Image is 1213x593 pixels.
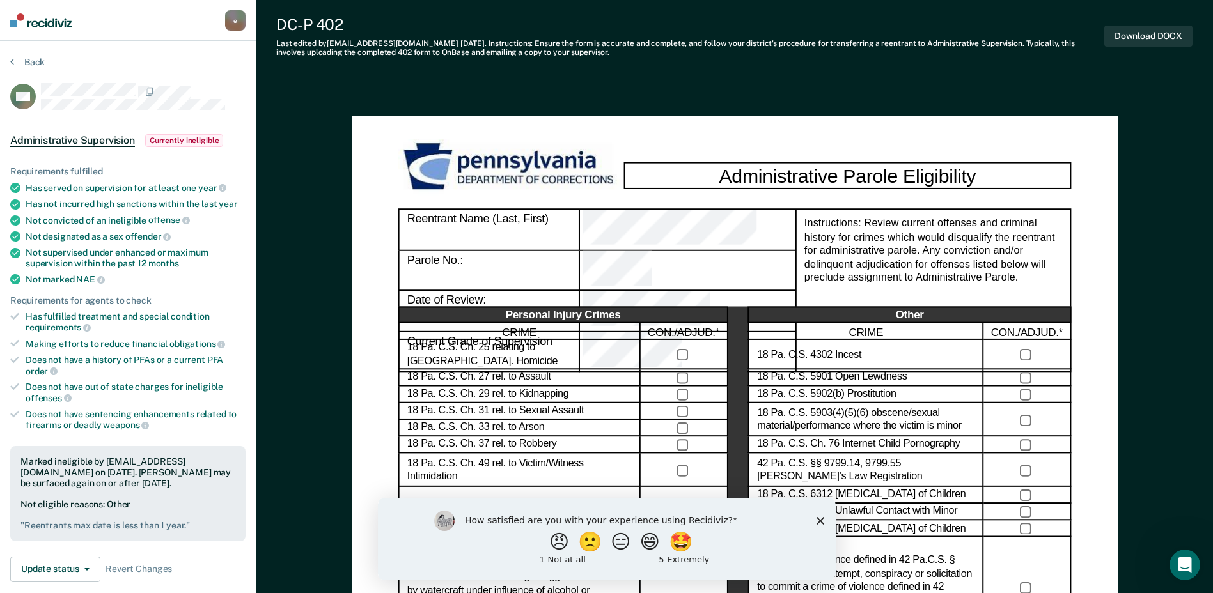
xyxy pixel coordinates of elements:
div: Has not incurred high sanctions within the last [26,199,246,210]
label: 18 Pa. C.S. Ch. 49 rel. to Victim/Witness Intimidation [407,457,631,484]
span: year [219,199,237,209]
label: 18 Pa. C.S. Ch. 33 rel. to Arson [407,421,544,435]
button: Back [10,56,45,68]
div: CRIME [748,323,983,340]
img: PDOC Logo [398,139,623,196]
div: Marked ineligible by [EMAIL_ADDRESS][DOMAIN_NAME] on [DATE]. [PERSON_NAME] may be surfaced again ... [20,456,235,488]
span: year [198,183,226,193]
label: 18 Pa. C.S. 5903(4)(5)(6) obscene/sexual material/performance where the victim is minor [757,406,974,433]
iframe: Survey by Kim from Recidiviz [378,498,836,580]
span: Revert Changes [106,564,172,574]
div: Requirements for agents to check [10,295,246,306]
span: offender [125,231,171,242]
label: 18 Pa. C.S. Ch. 76 Internet Child Pornography [757,438,960,452]
span: requirements [26,322,91,332]
span: [DATE] [460,39,485,48]
span: obligations [169,339,225,349]
span: Administrative Supervision [10,134,135,147]
span: months [148,258,179,268]
div: CRIME [398,323,640,340]
div: Parole No.: [580,250,795,291]
div: Date of Review: [580,291,795,331]
label: 18 Pa. C.S. Ch. 31 rel. to Sexual Assault [407,404,583,418]
div: Has served on supervision for at least one [26,182,246,194]
div: Not convicted of an ineligible [26,215,246,226]
div: Does not have a history of PFAs or a current PFA order [26,355,246,376]
span: NAE [76,274,104,284]
label: 18 Pa. C.S. 4302 Incest [757,348,861,362]
div: Last edited by [EMAIL_ADDRESS][DOMAIN_NAME] . Instructions: Ensure the form is accurate and compl... [276,39,1104,58]
div: Making efforts to reduce financial [26,338,246,350]
div: Reentrant Name (Last, First) [398,209,579,250]
label: 18 Pa. C.S. 6320 [MEDICAL_DATA] of Children [757,522,966,535]
img: Recidiviz [10,13,72,27]
div: Other [748,307,1071,323]
div: CON./ADJUD.* [983,323,1071,340]
div: Does not have out of state charges for ineligible [26,381,246,403]
span: offenses [26,393,72,403]
div: Not marked [26,273,246,285]
div: Instructions: Review current offenses and criminal history for crimes which would disqualify the ... [795,209,1071,372]
div: Has fulfilled treatment and special condition [26,311,246,333]
div: Administrative Parole Eligibility [623,162,1071,189]
iframe: Intercom live chat [1170,550,1200,580]
div: Not supervised under enhanced or maximum supervision within the past 12 [26,247,246,269]
span: offense [148,215,190,225]
span: Currently ineligible [145,134,224,147]
div: Requirements fulfilled [10,166,246,177]
div: Does not have sentencing enhancements related to firearms or deadly [26,409,246,431]
label: 18 Pa. C.S. Ch. 29 rel. to Kidnapping [407,388,568,401]
button: e [225,10,246,31]
span: weapons [103,420,149,430]
div: Date of Review: [398,291,579,331]
label: 18 Pa. C.S. 5902(b) Prostitution [757,388,896,401]
label: 18 Pa. C.S. 5901 Open Lewdness [757,371,907,385]
label: 18 Pa. C.S. Ch. 27 rel. to Assault [407,371,551,385]
div: Parole No.: [398,250,579,291]
div: CON./ADJUD.* [640,323,728,340]
button: Download DOCX [1104,26,1193,47]
button: Update status [10,557,100,582]
label: 18 Pa. C.S. 6318 Unlawful Contact with Minor [757,505,957,519]
label: 18 Pa. C.S. Ch. 37 rel. to Robbery [407,438,556,452]
label: 18 Pa. C.S. 6312 [MEDICAL_DATA] of Children [757,488,966,502]
div: DC-P 402 [276,15,1104,34]
div: Not eligible reasons: Other [20,499,235,531]
div: Personal Injury Crimes [398,307,728,323]
div: Reentrant Name (Last, First) [580,209,795,250]
div: Not designated as a sex [26,231,246,242]
label: 18 Pa. C.S. Ch. 25 relating to [GEOGRAPHIC_DATA]. Homicide [407,341,631,368]
pre: " Reentrants max date is less than 1 year. " [20,520,235,531]
label: 42 Pa. C.S. §§ 9799.14, 9799.55 [PERSON_NAME]’s Law Registration [757,457,974,484]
